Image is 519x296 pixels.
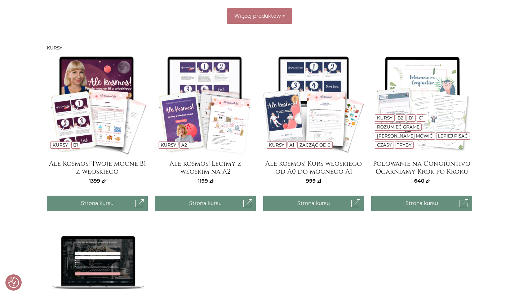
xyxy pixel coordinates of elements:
[377,133,433,139] a: [PERSON_NAME] mówić
[155,196,256,211] a: Strona kursu
[282,13,285,19] span: +
[269,142,284,148] a: Kursy
[47,45,472,51] h3: Kursy
[73,142,78,148] a: B1
[227,8,292,24] button: Więcej produktów +
[438,133,468,139] a: Lepiej pisać
[198,178,213,184] span: 1199
[371,196,472,211] a: Strona kursu
[47,160,148,174] a: Ale Kosmos! Twoje mocne B1 z włoskiego
[371,160,472,174] a: Polowanie na Congiuntivo Ogarniamy Krok po Kroku
[47,196,148,211] a: Strona kursu
[377,142,392,148] a: Czasy
[409,115,413,121] a: B1
[161,142,176,148] a: Kursy
[419,115,423,121] a: C1
[8,277,19,288] button: Preferencje co do zgód
[155,160,256,174] a: Ale kosmos! Lecimy z włoskim na A2
[263,196,364,211] a: Strona kursu
[300,142,331,148] a: Zacząć od 0
[8,277,19,288] img: Revisit consent button
[414,178,430,184] span: 640
[263,160,364,174] a: Ale kosmos! Kurs włoskiego od A0 do mocnego A1
[181,142,187,148] a: A2
[397,142,412,148] a: Tryby
[234,13,281,19] span: Więcej produktów
[398,115,403,121] a: B2
[89,178,106,184] span: 1399
[53,142,68,148] a: Kursy
[377,124,420,130] a: Rozumieć gramę
[306,178,321,184] span: 999
[377,115,392,121] a: Kursy
[289,142,294,148] a: A1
